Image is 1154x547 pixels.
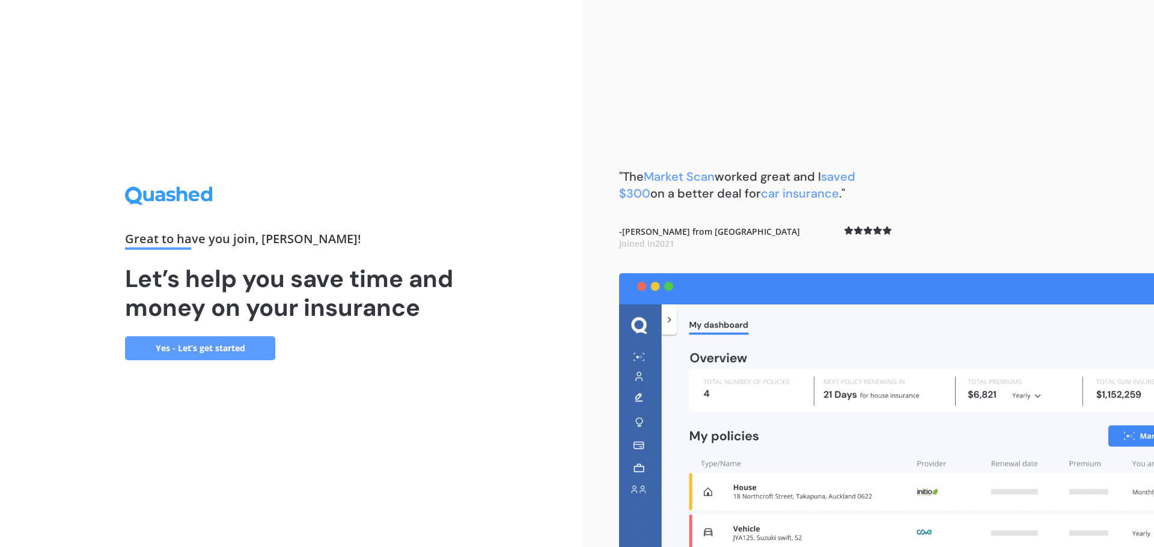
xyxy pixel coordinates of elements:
[619,169,855,201] b: "The worked great and I on a better deal for ."
[644,169,715,184] span: Market Scan
[125,264,458,322] h1: Let’s help you save time and money on your insurance
[125,233,458,250] div: Great to have you join , [PERSON_NAME] !
[619,226,800,249] b: - [PERSON_NAME] from [GEOGRAPHIC_DATA]
[619,169,855,201] span: saved $300
[125,336,275,360] a: Yes - Let’s get started
[619,238,674,249] span: Joined in 2021
[761,186,839,201] span: car insurance
[619,273,1154,547] img: dashboard.webp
